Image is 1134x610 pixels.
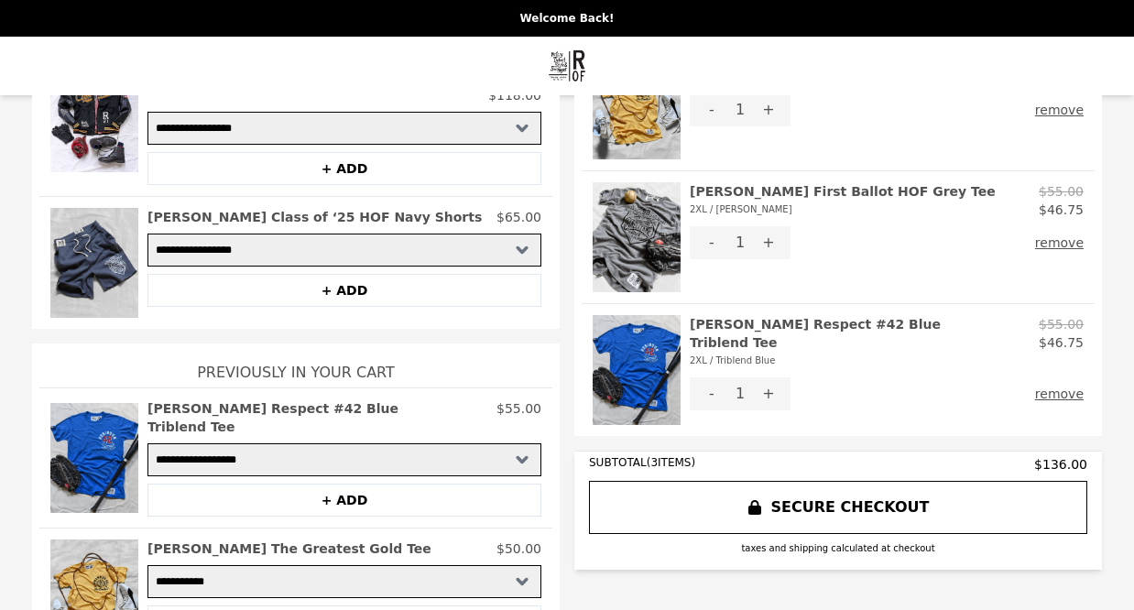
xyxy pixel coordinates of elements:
div: 1 [734,93,747,126]
button: remove [1035,93,1084,126]
p: $55.00 [496,399,541,436]
p: $55.00 [1039,315,1084,333]
button: - [690,93,734,126]
span: $136.00 [1034,455,1087,474]
select: Select a product variant [147,443,541,476]
img: CC Sabathia First Ballot HOF Grey Tee [593,182,681,292]
div: 1 [734,377,747,410]
p: $65.00 [496,208,541,226]
img: Jackie Robinson Respect #42 Blue Triblend Tee [593,315,681,425]
button: remove [1035,377,1084,410]
button: + ADD [147,274,541,307]
button: + [747,377,791,410]
button: + [747,226,791,259]
button: + ADD [147,484,541,517]
select: Select a product variant [147,112,541,145]
span: SUBTOTAL [589,456,647,469]
img: Jackie Robinson Respect #42 Blue Triblend Tee [50,399,138,517]
select: Select a product variant [147,565,541,598]
select: Select a product variant [147,234,541,267]
div: 1 [734,226,747,259]
p: $46.75 [1039,333,1084,352]
h2: [PERSON_NAME] The Greatest Gold Tee [147,539,431,558]
h1: Previously In Your Cart [39,343,552,387]
h2: [PERSON_NAME] Class of ‘25 HOF Navy Shorts [147,208,482,226]
p: $118.00 [488,86,541,104]
span: ( 3 ITEMS) [647,456,695,469]
div: taxes and shipping calculated at checkout [589,541,1087,555]
p: $55.00 [1039,182,1084,201]
button: + ADD [147,152,541,185]
img: CC Sabathia Class of ‘25 HOF Navy Shorts [50,208,138,318]
img: Brand Logo [549,48,585,84]
button: - [690,226,734,259]
img: M. Ali The Greatest Gold Tee [593,49,681,159]
p: Welcome Back! [11,11,1123,26]
h2: [PERSON_NAME] Respect #42 Blue Triblend Tee [690,315,1031,370]
h2: [PERSON_NAME] First Ballot HOF Grey Tee [690,182,996,219]
div: 2XL / [PERSON_NAME] [690,201,996,219]
button: remove [1035,226,1084,259]
button: + [747,93,791,126]
h2: [PERSON_NAME] Respect #42 Blue Triblend Tee [147,399,489,436]
button: SECURE CHECKOUT [589,481,1087,534]
p: $46.75 [1039,201,1084,219]
button: - [690,377,734,410]
div: 2XL / Triblend Blue [690,352,1031,370]
p: $50.00 [496,539,541,558]
img: Roberto Clemente #21 Melton Jacket [50,49,138,185]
